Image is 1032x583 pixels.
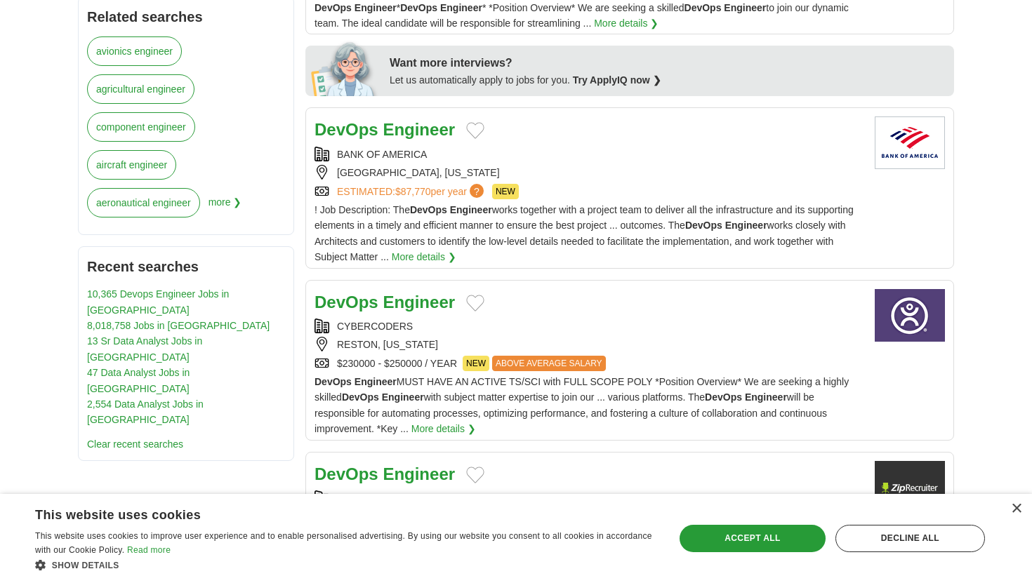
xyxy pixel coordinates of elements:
[315,293,378,311] strong: DevOps
[209,188,242,226] span: more ❯
[315,464,378,483] strong: DevOps
[410,204,447,215] strong: DevOps
[400,2,437,13] strong: DevOps
[315,293,455,311] a: DevOps Engineer
[87,288,229,315] a: 10,365 Devops Engineer Jobs in [GEOGRAPHIC_DATA]
[724,2,766,13] strong: Engineer
[315,337,864,352] div: RESTON, [US_STATE]
[315,356,864,371] div: $230000 - $250000 / YEAR
[315,165,864,180] div: [GEOGRAPHIC_DATA], [US_STATE]
[315,2,352,13] strong: DevOps
[466,122,484,139] button: Add to favorite jobs
[355,376,397,387] strong: Engineer
[315,120,378,139] strong: DevOps
[127,545,171,555] a: Read more, opens a new window
[87,335,202,362] a: 13 Sr Data Analyst Jobs in [GEOGRAPHIC_DATA]
[337,149,427,160] a: BANK OF AMERICA
[411,421,476,436] a: More details ❯
[383,120,455,139] strong: Engineer
[35,531,652,555] span: This website uses cookies to improve user experience and to enable personalised advertising. By u...
[745,391,787,403] strong: Engineer
[466,295,484,311] button: Add to favorite jobs
[337,184,487,199] a: ESTIMATED:$87,770per year?
[450,204,492,215] strong: Engineer
[492,184,519,199] span: NEW
[875,461,945,514] img: Company logo
[725,220,767,231] strong: Engineer
[52,561,119,570] span: Show details
[87,398,204,425] a: 2,554 Data Analyst Jobs in [GEOGRAPHIC_DATA]
[87,320,270,331] a: 8,018,758 Jobs in [GEOGRAPHIC_DATA]
[383,293,455,311] strong: Engineer
[466,467,484,483] button: Add to favorite jobs
[87,367,190,394] a: 47 Data Analyst Jobs in [GEOGRAPHIC_DATA]
[390,72,946,88] div: Let us automatically apply to jobs for you.
[383,464,455,483] strong: Engineer
[685,220,722,231] strong: DevOps
[315,376,849,434] span: MUST HAVE AN ACTIVE TS/SCI with FULL SCOPE POLY *Position Overview* We are seeking a highly skill...
[594,15,659,31] a: More details ❯
[875,289,945,342] img: CyberCoders logo
[87,438,183,450] a: Clear recent searches
[87,112,195,142] a: component engineer
[87,36,182,66] a: avionics engineer
[87,150,176,180] a: aircraft engineer
[87,188,200,217] a: aeronautical engineer
[315,204,854,262] span: ! Job Description: The works together with a project team to deliver all the infrastructure and i...
[382,391,424,403] strong: Engineer
[337,321,413,332] a: CYBERCODERS
[35,502,621,523] div: This website uses cookies
[87,6,285,28] h2: Related searches
[35,558,656,572] div: Show details
[342,391,379,403] strong: DevOps
[470,184,484,198] span: ?
[573,74,661,86] a: Try ApplyIQ now ❯
[355,2,397,13] strong: Engineer
[440,2,482,13] strong: Engineer
[395,186,431,197] span: $87,770
[684,2,722,13] strong: DevOps
[1011,504,1021,514] div: Close
[835,525,985,551] div: Decline all
[315,120,455,139] a: DevOps Engineer
[392,249,456,264] a: More details ❯
[705,391,742,403] strong: DevOps
[463,356,489,371] span: NEW
[875,116,945,169] img: Bank of America logo
[311,40,379,96] img: apply-iq-scientist.png
[315,376,352,387] strong: DevOps
[87,74,194,104] a: agricultural engineer
[390,54,946,72] div: Want more interviews?
[315,2,849,29] span: * * *Position Overview* We are seeking a skilled to join our dynamic team. The ideal candidate wi...
[680,525,826,551] div: Accept all
[315,464,455,483] a: DevOps Engineer
[315,490,864,506] div: NUMENTICA LLC
[87,255,285,278] h2: Recent searches
[492,356,606,371] span: ABOVE AVERAGE SALARY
